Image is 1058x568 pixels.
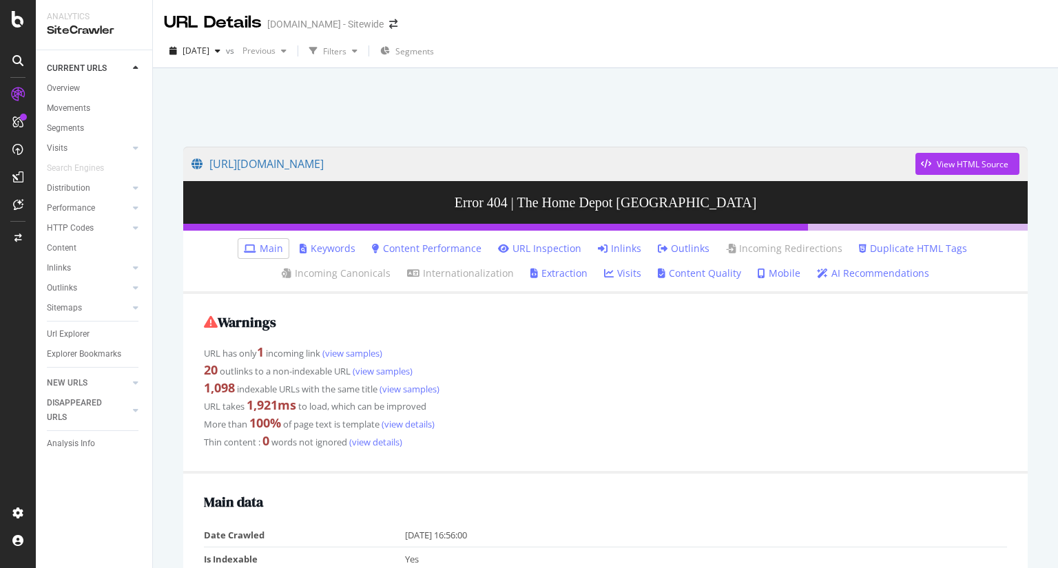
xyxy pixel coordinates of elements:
[47,436,143,451] a: Analysis Info
[204,414,1007,432] div: More than of page text is template
[604,266,641,280] a: Visits
[530,266,588,280] a: Extraction
[47,61,107,76] div: CURRENT URLS
[164,11,262,34] div: URL Details
[262,432,269,449] strong: 0
[47,327,143,341] a: Url Explorer
[320,347,382,359] a: (view samples)
[817,266,929,280] a: AI Recommendations
[407,266,514,280] a: Internationalization
[47,81,80,96] div: Overview
[204,432,1007,450] div: Thin content : words not ignored
[47,141,68,156] div: Visits
[300,242,355,255] a: Keywords
[191,147,915,181] a: [URL][DOMAIN_NAME]
[47,261,129,275] a: Inlinks
[372,242,481,255] a: Content Performance
[47,221,94,235] div: HTTP Codes
[47,261,71,275] div: Inlinks
[204,379,235,396] strong: 1,098
[47,61,129,76] a: CURRENT URLS
[47,281,77,295] div: Outlinks
[204,397,1007,414] div: URL takes to load, which can be improved
[47,121,143,136] a: Segments
[183,181,1028,224] h3: Error 404 | The Home Depot [GEOGRAPHIC_DATA]
[204,361,1007,379] div: outlinks to a non-indexable URL
[47,81,143,96] a: Overview
[204,344,1007,361] div: URL has only incoming link
[47,301,82,315] div: Sitemaps
[658,266,741,280] a: Content Quality
[47,396,129,425] a: DISAPPEARED URLS
[758,266,800,280] a: Mobile
[47,141,129,156] a: Visits
[859,242,967,255] a: Duplicate HTML Tags
[244,242,283,255] a: Main
[47,376,87,390] div: NEW URLS
[47,376,129,390] a: NEW URLS
[47,11,141,23] div: Analytics
[351,365,413,377] a: (view samples)
[726,242,842,255] a: Incoming Redirections
[249,414,281,431] strong: 100 %
[257,344,264,360] strong: 1
[204,523,405,547] td: Date Crawled
[47,436,95,451] div: Analysis Info
[47,121,84,136] div: Segments
[47,347,121,361] div: Explorer Bookmarks
[47,101,90,116] div: Movements
[347,436,402,448] a: (view details)
[47,241,76,255] div: Content
[282,266,391,280] a: Incoming Canonicals
[47,23,141,39] div: SiteCrawler
[47,281,129,295] a: Outlinks
[47,347,143,361] a: Explorer Bookmarks
[164,40,226,62] button: [DATE]
[937,158,1008,170] div: View HTML Source
[204,379,1007,397] div: indexable URLs with the same title
[658,242,709,255] a: Outlinks
[375,40,439,62] button: Segments
[304,40,363,62] button: Filters
[204,494,1007,509] h2: Main data
[47,161,104,176] div: Search Engines
[183,45,209,56] span: 2025 Aug. 11th
[247,397,296,413] strong: 1,921 ms
[377,383,439,395] a: (view samples)
[47,301,129,315] a: Sitemaps
[226,45,237,56] span: vs
[47,241,143,255] a: Content
[47,327,90,341] div: Url Explorer
[498,242,581,255] a: URL Inspection
[47,101,143,116] a: Movements
[395,45,434,57] span: Segments
[598,242,641,255] a: Inlinks
[47,181,129,196] a: Distribution
[915,153,1019,175] button: View HTML Source
[204,361,218,378] strong: 20
[380,418,435,430] a: (view details)
[47,181,90,196] div: Distribution
[47,221,129,235] a: HTTP Codes
[204,315,1007,330] h2: Warnings
[47,396,116,425] div: DISAPPEARED URLS
[47,161,118,176] a: Search Engines
[389,19,397,29] div: arrow-right-arrow-left
[1011,521,1044,554] iframe: Intercom live chat
[237,40,292,62] button: Previous
[47,201,95,215] div: Performance
[405,523,1008,547] td: [DATE] 16:56:00
[237,45,276,56] span: Previous
[47,201,129,215] a: Performance
[323,45,346,57] div: Filters
[267,17,384,31] div: [DOMAIN_NAME] - Sitewide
